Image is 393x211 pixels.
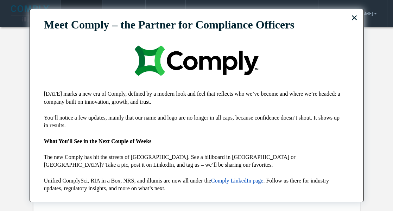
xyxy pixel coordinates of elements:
[351,12,358,23] button: Close
[44,90,344,106] p: [DATE] marks a new era of Comply, defined by a modern look and feel that reflects who we’ve becom...
[44,153,344,169] p: The new Comply has hit the streets of [GEOGRAPHIC_DATA]. See a billboard in [GEOGRAPHIC_DATA] or ...
[211,178,263,184] a: Comply LinkedIn page
[184,201,299,207] strong: No changes will be made to the user experience.
[44,114,344,130] p: You’ll notice a few updates, mainly that our name and logo are no longer in all caps, because con...
[11,5,50,21] img: illumis
[44,178,211,184] span: Unified ComplySci, RIA in a Box, NRS, and illumis are now all under the
[44,138,152,144] strong: What You'll See in the Next Couple of Weeks
[44,201,184,207] span: You'll notice branding updates to our platform's user interface.
[44,18,344,31] p: Meet Comply – the Partner for Compliance Officers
